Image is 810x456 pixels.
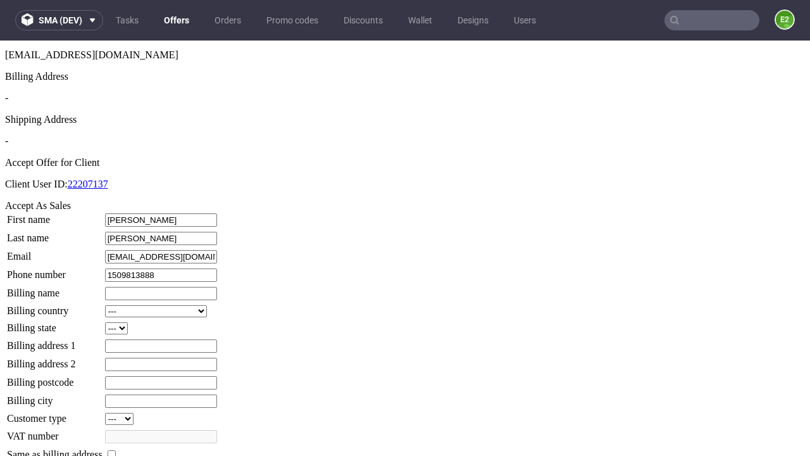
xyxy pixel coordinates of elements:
td: First name [6,172,103,187]
td: Customer type [6,372,103,385]
span: [EMAIL_ADDRESS][DOMAIN_NAME] [5,9,178,20]
button: sma (dev) [15,10,103,30]
td: Billing country [6,264,103,277]
a: Offers [156,10,197,30]
span: - [5,52,8,63]
td: Billing city [6,353,103,368]
a: Tasks [108,10,146,30]
td: Billing name [6,246,103,260]
td: Last name [6,191,103,205]
a: Users [506,10,544,30]
td: Billing address 1 [6,298,103,313]
figcaption: e2 [776,11,794,28]
td: Billing address 2 [6,317,103,331]
a: Designs [450,10,496,30]
div: Shipping Address [5,73,805,85]
td: Phone number [6,227,103,242]
a: Promo codes [259,10,326,30]
td: Email [6,209,103,224]
td: Billing state [6,281,103,294]
div: Accept As Sales [5,160,805,171]
div: Accept Offer for Client [5,117,805,128]
a: Discounts [336,10,390,30]
div: Billing Address [5,30,805,42]
td: Billing postcode [6,335,103,350]
a: Orders [207,10,249,30]
a: Wallet [401,10,440,30]
td: VAT number [6,389,103,403]
span: sma (dev) [39,16,82,25]
a: 22207137 [68,138,108,149]
td: Same as billing address [6,407,103,421]
span: - [5,95,8,106]
p: Client User ID: [5,138,805,149]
